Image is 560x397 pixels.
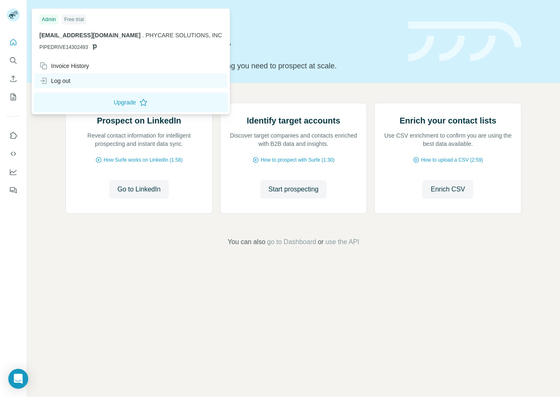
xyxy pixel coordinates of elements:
div: Log out [39,77,70,85]
h2: Prospect on LinkedIn [97,115,181,126]
img: banner [408,22,521,62]
p: Discover target companies and contacts enriched with B2B data and insights. [229,131,359,148]
button: Search [7,53,20,68]
h2: Enrich your contact lists [400,115,496,126]
span: . [142,32,144,39]
p: Pick your starting point and we’ll provide everything you need to prospect at scale. [65,60,398,72]
div: Open Intercom Messenger [8,369,28,389]
button: use the API [325,237,359,247]
div: Admin [39,15,58,24]
span: PHYCARE SOLUTIONS, INC [145,32,222,39]
button: Start prospecting [260,180,327,198]
button: Upgrade [34,92,228,112]
span: How to prospect with Surfe (1:30) [261,156,335,164]
div: Invoice History [39,62,89,70]
button: Dashboard [7,165,20,179]
span: You can also [228,237,265,247]
span: Go to LinkedIn [117,184,160,194]
span: How Surfe works on LinkedIn (1:58) [104,156,183,164]
p: Reveal contact information for intelligent prospecting and instant data sync. [74,131,204,148]
div: Quick start [65,15,398,24]
button: Enrich CSV [7,71,20,86]
span: [EMAIL_ADDRESS][DOMAIN_NAME] [39,32,141,39]
div: Free trial [62,15,86,24]
h1: Let’s prospect together [65,39,398,55]
span: Start prospecting [269,184,319,194]
button: Use Surfe API [7,146,20,161]
span: or [318,237,324,247]
p: Use CSV enrichment to confirm you are using the best data available. [383,131,513,148]
button: Quick start [7,35,20,50]
button: Go to LinkedIn [109,180,169,198]
button: Feedback [7,183,20,198]
button: go to Dashboard [267,237,316,247]
span: How to upload a CSV (2:59) [421,156,483,164]
span: PIPEDRIVE14302493 [39,44,88,51]
button: Enrich CSV [422,180,473,198]
h2: Identify target accounts [247,115,340,126]
button: Use Surfe on LinkedIn [7,128,20,143]
span: Enrich CSV [431,184,465,194]
button: My lists [7,90,20,104]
